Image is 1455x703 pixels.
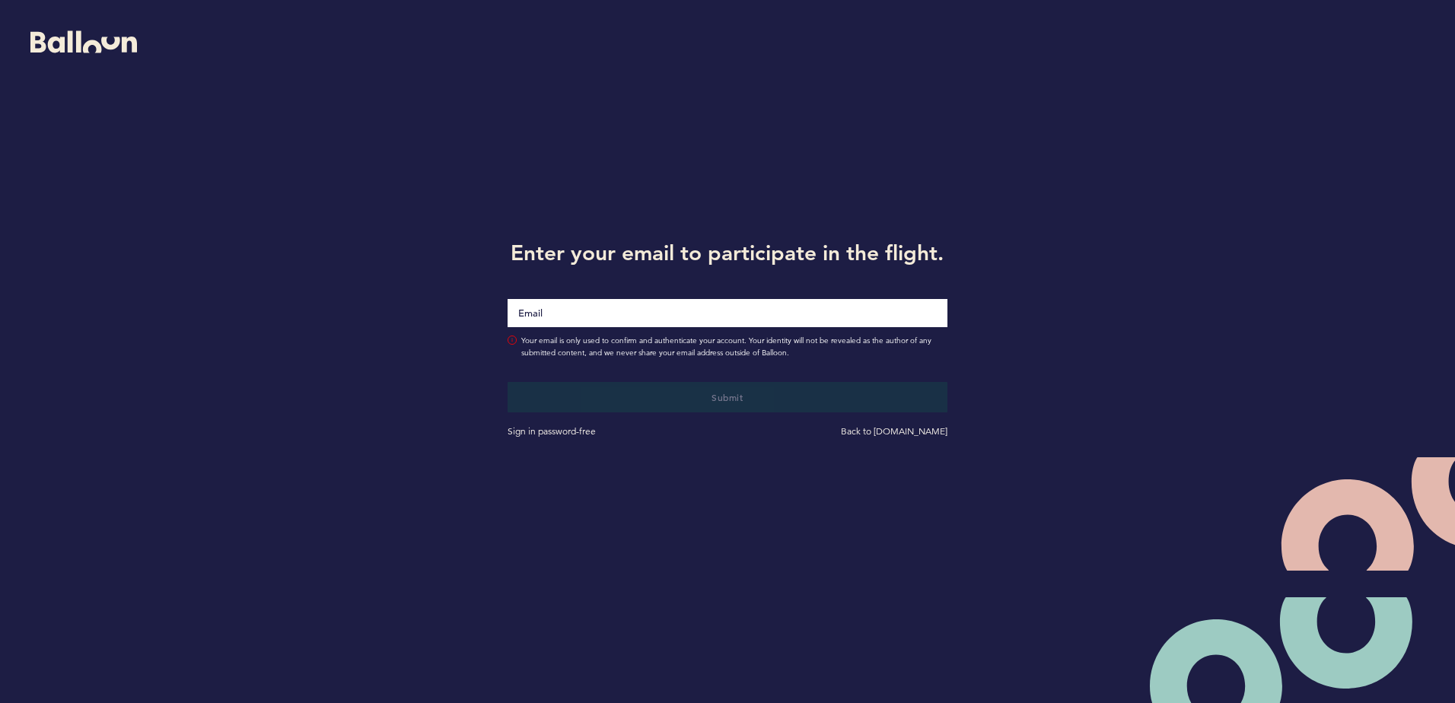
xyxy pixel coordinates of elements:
a: Back to [DOMAIN_NAME] [841,425,947,437]
input: Email [508,299,947,327]
span: Your email is only used to confirm and authenticate your account. Your identity will not be revea... [521,335,947,359]
span: Submit [712,391,743,403]
h1: Enter your email to participate in the flight. [496,237,958,268]
a: Sign in password-free [508,425,596,437]
button: Submit [508,382,947,412]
